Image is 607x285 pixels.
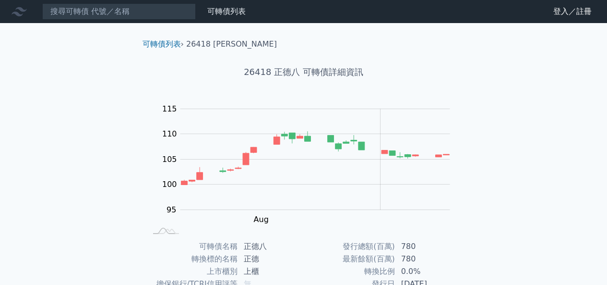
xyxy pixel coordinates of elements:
td: 780 [395,253,461,265]
td: 轉換比例 [304,265,395,278]
td: 正德八 [238,240,304,253]
a: 可轉債列表 [207,7,246,16]
a: 登入／註冊 [546,4,599,19]
a: 可轉債列表 [143,39,181,49]
td: 780 [395,240,461,253]
g: Series [181,131,449,185]
td: 上市櫃別 [146,265,238,278]
tspan: Aug [253,215,268,224]
td: 最新餘額(百萬) [304,253,395,265]
tspan: 110 [162,129,177,138]
tspan: 115 [162,104,177,113]
li: › [143,38,184,50]
td: 轉換標的名稱 [146,253,238,265]
tspan: 105 [162,155,177,164]
input: 搜尋可轉債 代號／名稱 [42,3,196,20]
g: Chart [157,104,464,224]
tspan: 95 [167,205,176,214]
td: 可轉債名稱 [146,240,238,253]
td: 0.0% [395,265,461,278]
td: 正德 [238,253,304,265]
li: 26418 [PERSON_NAME] [186,38,277,50]
td: 發行總額(百萬) [304,240,395,253]
h1: 26418 正德八 可轉債詳細資訊 [135,65,473,79]
td: 上櫃 [238,265,304,278]
tspan: 100 [162,180,177,189]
